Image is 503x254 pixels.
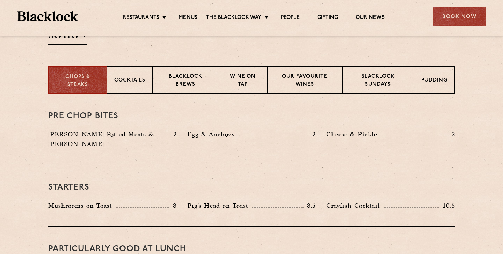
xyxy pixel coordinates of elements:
a: Our News [356,14,385,22]
p: Pig's Head on Toast [187,201,252,211]
p: Cocktails [114,77,145,85]
p: Egg & Anchovy [187,129,238,139]
p: Our favourite wines [275,73,335,89]
p: Chops & Steaks [56,73,100,89]
a: Menus [178,14,197,22]
p: 8 [169,201,177,210]
p: 2 [309,130,316,139]
h3: Starters [48,183,455,192]
h2: SOHO [48,29,87,45]
p: [PERSON_NAME] Potted Meats & [PERSON_NAME] [48,129,169,149]
p: 8.5 [304,201,316,210]
p: 2 [170,130,177,139]
h3: Pre Chop Bites [48,112,455,121]
a: The Blacklock Way [206,14,261,22]
p: Mushrooms on Toast [48,201,116,211]
p: Blacklock Sundays [350,73,406,89]
div: Book Now [433,7,486,26]
p: 2 [448,130,455,139]
a: Gifting [317,14,338,22]
p: 10.5 [439,201,455,210]
p: Wine on Tap [225,73,260,89]
p: Blacklock Brews [160,73,211,89]
p: Cheese & Pickle [326,129,381,139]
img: BL_Textured_Logo-footer-cropped.svg [17,11,78,21]
h3: PARTICULARLY GOOD AT LUNCH [48,245,455,254]
p: Pudding [421,77,447,85]
p: Crayfish Cocktail [326,201,384,211]
a: Restaurants [123,14,159,22]
a: People [281,14,300,22]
